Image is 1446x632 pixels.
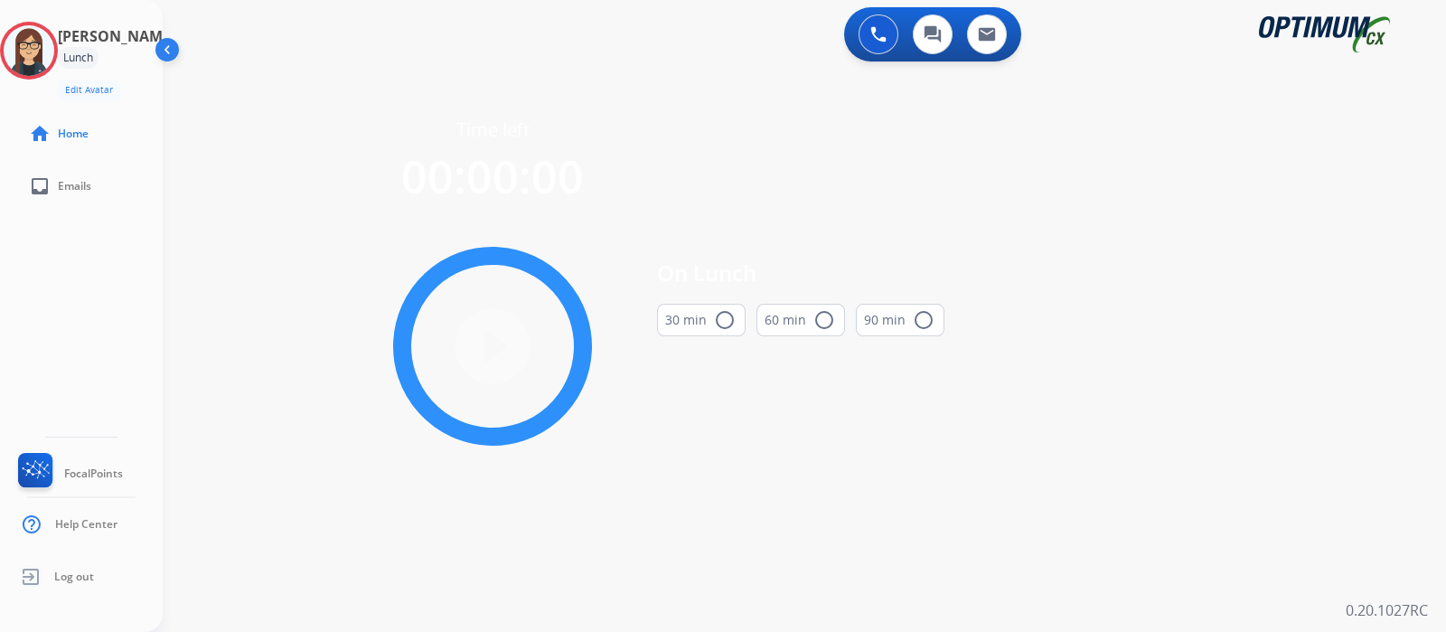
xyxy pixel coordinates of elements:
[913,309,934,331] mat-icon: radio_button_unchecked
[58,25,175,47] h3: [PERSON_NAME]
[64,467,123,481] span: FocalPoints
[456,118,530,143] span: Time left
[58,80,120,100] button: Edit Avatar
[4,25,54,76] img: avatar
[657,304,746,336] button: 30 min
[54,570,94,584] span: Log out
[714,309,736,331] mat-icon: radio_button_unchecked
[401,146,584,207] span: 00:00:00
[58,127,89,141] span: Home
[756,304,845,336] button: 60 min
[58,47,99,69] div: Lunch
[813,309,835,331] mat-icon: radio_button_unchecked
[856,304,944,336] button: 90 min
[55,517,117,532] span: Help Center
[29,123,51,145] mat-icon: home
[14,453,123,495] a: FocalPoints
[1346,599,1428,621] p: 0.20.1027RC
[29,175,51,197] mat-icon: inbox
[657,257,944,289] span: On Lunch
[58,179,91,193] span: Emails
